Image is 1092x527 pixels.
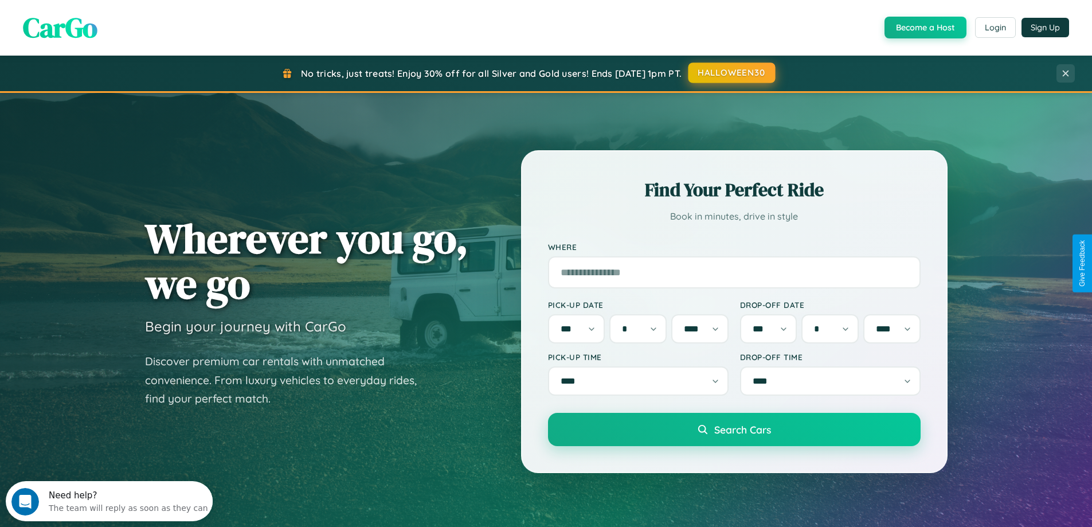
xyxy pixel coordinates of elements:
[1021,18,1069,37] button: Sign Up
[5,5,213,36] div: Open Intercom Messenger
[6,481,213,521] iframe: Intercom live chat discovery launcher
[548,300,729,310] label: Pick-up Date
[145,352,432,408] p: Discover premium car rentals with unmatched convenience. From luxury vehicles to everyday rides, ...
[714,423,771,436] span: Search Cars
[884,17,966,38] button: Become a Host
[688,63,776,83] button: HALLOWEEN30
[740,352,921,362] label: Drop-off Time
[548,352,729,362] label: Pick-up Time
[145,216,468,306] h1: Wherever you go, we go
[11,488,39,516] iframe: Intercom live chat
[145,318,346,335] h3: Begin your journey with CarGo
[548,413,921,446] button: Search Cars
[548,242,921,252] label: Where
[43,19,202,31] div: The team will reply as soon as they can
[23,9,97,46] span: CarGo
[548,208,921,225] p: Book in minutes, drive in style
[1078,240,1086,287] div: Give Feedback
[975,17,1016,38] button: Login
[548,177,921,202] h2: Find Your Perfect Ride
[740,300,921,310] label: Drop-off Date
[301,68,682,79] span: No tricks, just treats! Enjoy 30% off for all Silver and Gold users! Ends [DATE] 1pm PT.
[43,10,202,19] div: Need help?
